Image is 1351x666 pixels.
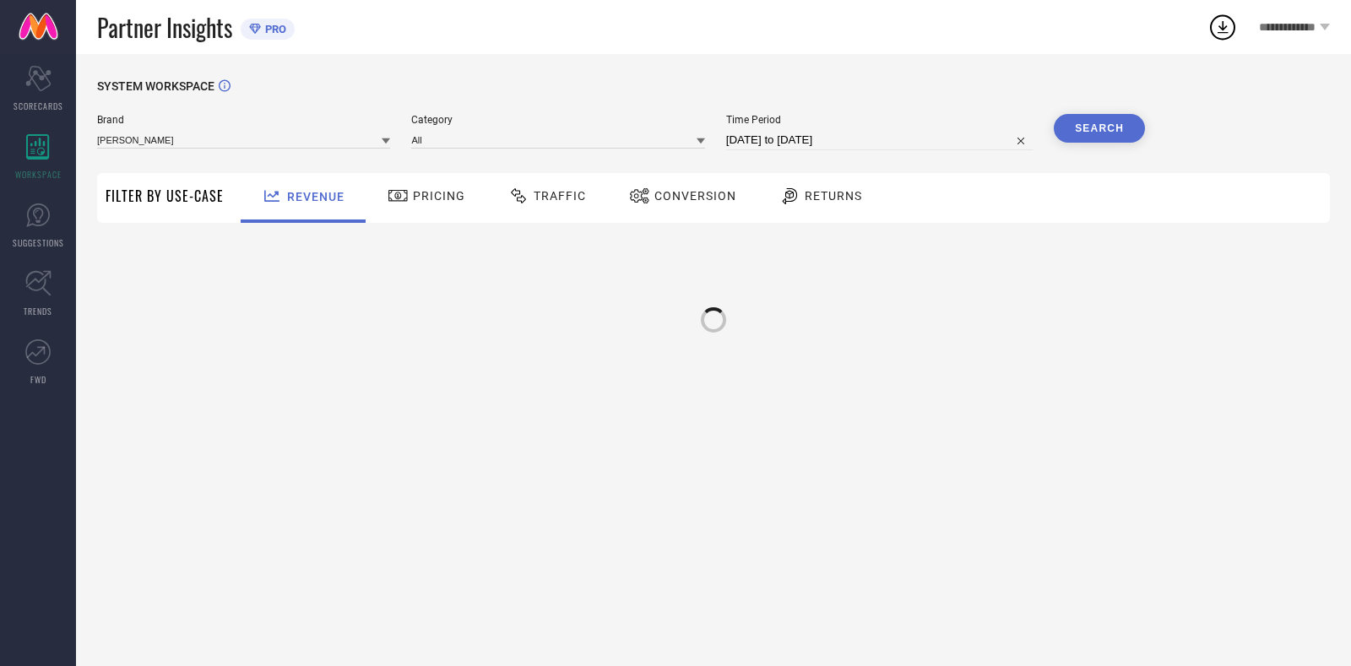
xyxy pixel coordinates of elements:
span: WORKSPACE [15,168,62,181]
div: Open download list [1207,12,1238,42]
span: Brand [97,114,390,126]
span: Traffic [534,189,586,203]
span: Pricing [413,189,465,203]
span: SUGGESTIONS [13,236,64,249]
span: Conversion [654,189,736,203]
span: Time Period [726,114,1033,126]
span: TRENDS [24,305,52,317]
span: SYSTEM WORKSPACE [97,79,214,93]
span: Returns [805,189,862,203]
input: Select time period [726,130,1033,150]
span: Category [411,114,704,126]
span: FWD [30,373,46,386]
span: SCORECARDS [14,100,63,112]
button: Search [1054,114,1145,143]
span: Revenue [287,190,345,203]
span: Filter By Use-Case [106,186,224,206]
span: Partner Insights [97,10,232,45]
span: PRO [261,23,286,35]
